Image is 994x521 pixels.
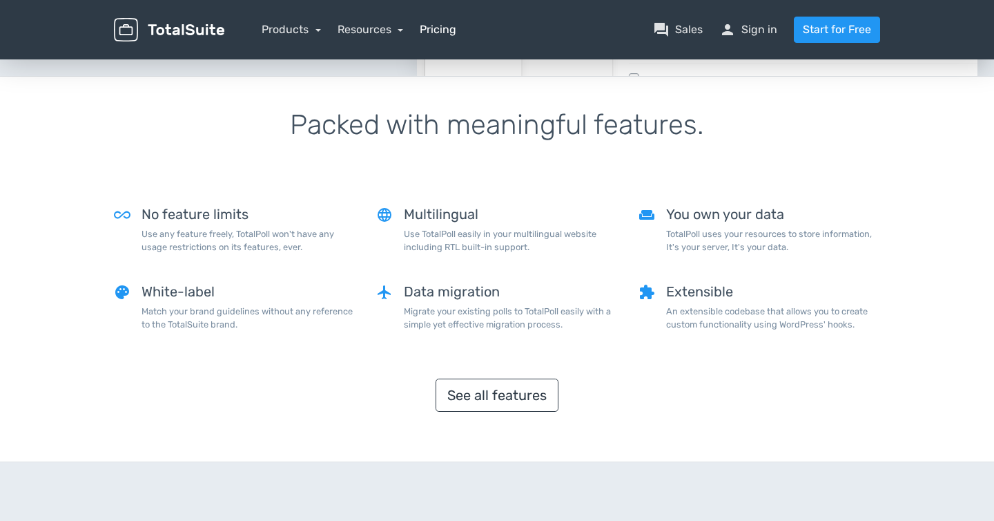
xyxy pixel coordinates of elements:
[142,227,355,254] p: Use any feature freely, TotalPoll won't have any usage restrictions on its features, ever.
[420,21,456,38] a: Pricing
[666,207,880,222] h5: You own your data
[404,284,618,299] h5: Data migration
[114,284,130,342] span: palette
[142,207,355,222] h5: No feature limits
[404,207,618,222] h5: Multilingual
[436,379,558,412] a: See all features
[719,21,736,38] span: person
[114,18,224,42] img: TotalSuite for WordPress
[114,110,880,173] h1: Packed with meaningful features.
[376,207,393,265] span: language
[142,284,355,299] h5: White-label
[794,17,880,43] a: Start for Free
[338,23,404,36] a: Resources
[639,207,655,265] span: weekend
[262,23,321,36] a: Products
[376,284,393,342] span: flight
[404,227,618,254] p: Use TotalPoll easily in your multilingual website including RTL built-in support.
[653,21,670,38] span: question_answer
[114,207,130,265] span: all_inclusive
[666,227,880,254] p: TotalPoll uses your resources to store information, It's your server, It's your data.
[653,21,703,38] a: question_answerSales
[404,305,618,331] p: Migrate your existing polls to TotalPoll easily with a simple yet effective migration process.
[719,21,777,38] a: personSign in
[142,305,355,331] p: Match your brand guidelines without any reference to the TotalSuite brand.
[666,305,880,331] p: An extensible codebase that allows you to create custom functionality using WordPress' hooks.
[666,284,880,299] h5: Extensible
[639,284,655,342] span: extension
